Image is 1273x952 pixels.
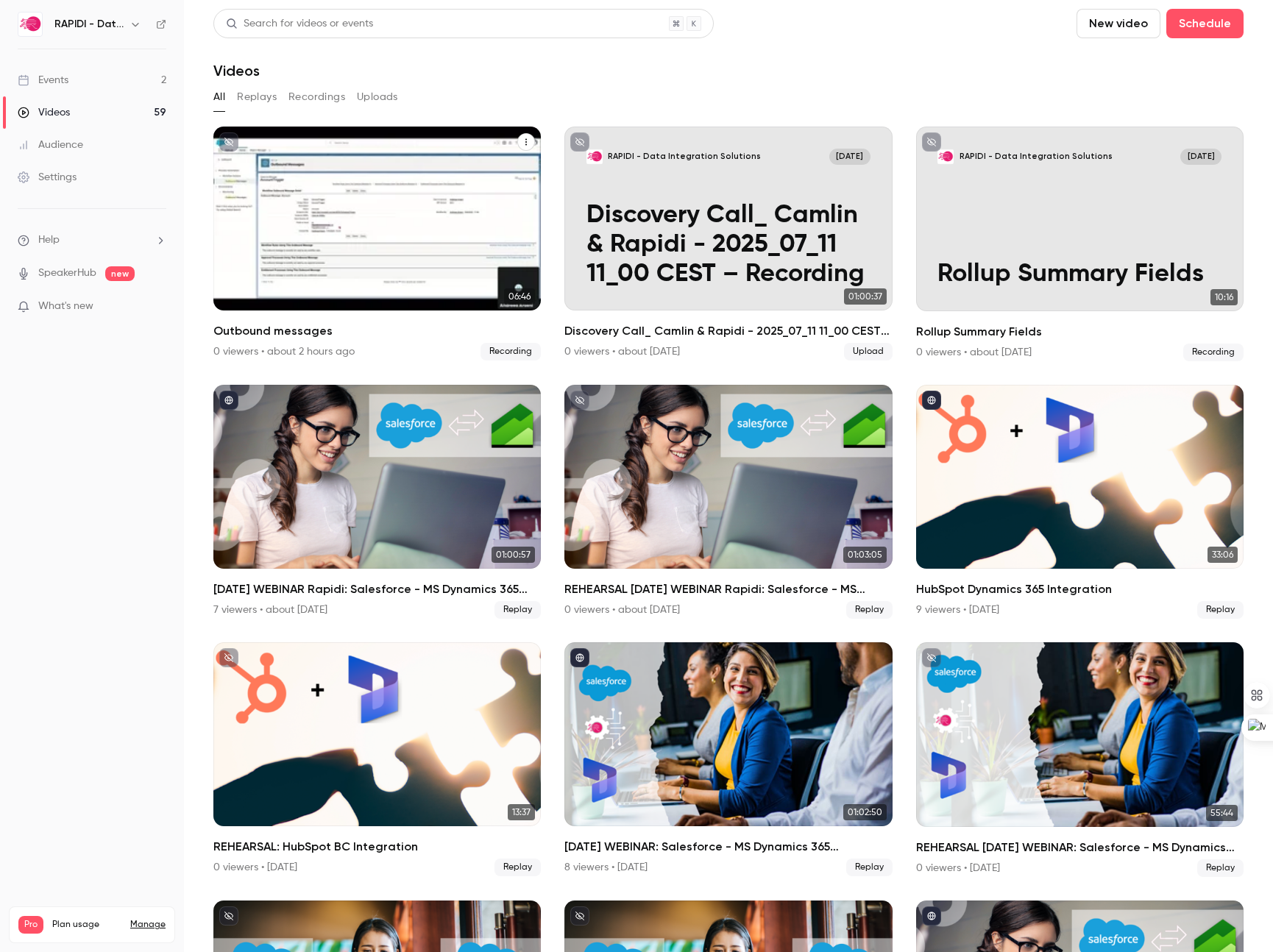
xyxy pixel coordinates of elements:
h2: REHEARSAL [DATE] WEBINAR Rapidi: Salesforce - MS Dynamics 365 Finance Integration [564,580,892,598]
span: [DATE] [829,149,870,165]
span: Help [38,232,60,248]
span: Replay [494,601,541,619]
div: 0 viewers • about [DATE] [564,603,680,617]
div: 0 viewers • about 2 hours ago [213,344,355,359]
a: 01:00:57[DATE] WEBINAR Rapidi: Salesforce - MS Dynamics 365 Finance Integration7 viewers • about ... [213,385,541,619]
li: Discovery Call_ Camlin & Rapidi - 2025_07_11 11_00 CEST – Recording [564,127,892,361]
span: 06:46 [504,288,535,305]
img: Rollup Summary Fields [937,149,954,165]
li: JUL 2025 WEBINAR Rapidi: Salesforce - MS Dynamics 365 Finance Integration [213,385,541,619]
button: unpublished [922,132,941,152]
span: Upload [844,343,893,360]
button: unpublished [922,648,941,667]
li: HubSpot Dynamics 365 Integration [916,385,1244,619]
span: new [105,266,135,281]
li: Outbound messages [213,127,541,361]
img: RAPIDI - Data Integration Solutions [18,13,42,36]
span: 55:44 [1206,805,1238,821]
span: 13:37 [508,804,535,820]
span: Replay [1197,859,1244,877]
button: unpublished [570,132,589,152]
p: RAPIDI - Data Integration Solutions [960,151,1113,162]
div: Keywords by Traffic [163,87,248,96]
div: v 4.0.25 [41,24,72,35]
a: Rollup Summary FieldsRAPIDI - Data Integration Solutions[DATE]Rollup Summary Fields10:16Rollup Su... [916,127,1244,361]
li: REHEARSAL MAY 2025 WEBINAR: Salesforce - MS Dynamics 365 Integration [916,642,1244,877]
div: 0 viewers • about [DATE] [564,344,680,359]
span: Replay [494,859,541,876]
a: SpeakerHub [38,266,96,281]
a: 13:37REHEARSAL: HubSpot BC Integration0 viewers • [DATE]Replay [213,642,541,876]
button: Uploads [357,85,398,109]
a: 55:44REHEARSAL [DATE] WEBINAR: Salesforce - MS Dynamics 365 Integration0 viewers • [DATE]Replay [916,642,1244,877]
button: unpublished [219,132,238,152]
button: unpublished [570,391,589,410]
h2: Discovery Call_ Camlin & Rapidi - 2025_07_11 11_00 CEST – Recording [564,322,892,340]
img: Discovery Call_ Camlin & Rapidi - 2025_07_11 11_00 CEST – Recording [586,149,603,165]
div: 0 viewers • [DATE] [916,861,1000,875]
div: 9 viewers • [DATE] [916,603,999,617]
span: 01:02:50 [843,804,887,820]
span: 01:00:57 [492,547,535,563]
span: Recording [1183,344,1244,361]
h2: REHEARSAL: HubSpot BC Integration [213,838,541,856]
span: Pro [18,916,43,934]
button: published [922,906,941,926]
li: help-dropdown-opener [18,232,166,248]
span: 01:03:05 [843,547,887,563]
h2: Outbound messages [213,322,541,340]
div: Events [18,73,68,88]
a: 01:03:05REHEARSAL [DATE] WEBINAR Rapidi: Salesforce - MS Dynamics 365 Finance Integration0 viewer... [564,385,892,619]
h1: Videos [213,62,260,79]
span: Plan usage [52,919,121,931]
button: published [570,648,589,667]
p: Discovery Call_ Camlin & Rapidi - 2025_07_11 11_00 CEST – Recording [586,201,870,289]
img: logo_orange.svg [24,24,35,35]
button: published [219,391,238,410]
li: REHEARSAL JUL 2025 WEBINAR Rapidi: Salesforce - MS Dynamics 365 Finance Integration [564,385,892,619]
div: 8 viewers • [DATE] [564,860,648,875]
h2: REHEARSAL [DATE] WEBINAR: Salesforce - MS Dynamics 365 Integration [916,839,1244,856]
li: MAY 2025 WEBINAR: Salesforce - MS Dynamics 365 Integration [564,642,892,877]
span: 01:00:37 [844,288,887,305]
p: RAPIDI - Data Integration Solutions [608,151,761,162]
button: Recordings [288,85,345,109]
div: Videos [18,105,70,120]
img: website_grey.svg [24,38,35,50]
span: Replay [1197,601,1244,619]
div: Domain Overview [56,87,132,96]
section: Videos [213,9,1244,943]
h6: RAPIDI - Data Integration Solutions [54,17,124,32]
h2: Rollup Summary Fields [916,323,1244,341]
h2: HubSpot Dynamics 365 Integration [916,580,1244,598]
button: All [213,85,225,109]
div: 0 viewers • about [DATE] [916,345,1032,360]
li: REHEARSAL: HubSpot BC Integration [213,642,541,877]
li: Rollup Summary Fields [916,127,1244,361]
iframe: Noticeable Trigger [149,300,166,313]
span: What's new [38,299,93,314]
a: 01:02:50[DATE] WEBINAR: Salesforce - MS Dynamics 365 Integration8 viewers • [DATE]Replay [564,642,892,876]
span: Recording [481,343,541,360]
div: Domain: [DOMAIN_NAME] [38,38,162,50]
button: Replays [237,85,277,109]
button: unpublished [219,648,238,667]
a: Discovery Call_ Camlin & Rapidi - 2025_07_11 11_00 CEST – RecordingRAPIDI - Data Integration Solu... [564,127,892,360]
img: tab_domain_overview_orange.svg [40,85,52,97]
div: 7 viewers • about [DATE] [213,603,327,617]
span: Replay [846,859,893,876]
div: Audience [18,138,83,152]
h2: [DATE] WEBINAR Rapidi: Salesforce - MS Dynamics 365 Finance Integration [213,580,541,598]
h2: [DATE] WEBINAR: Salesforce - MS Dynamics 365 Integration [564,838,892,856]
div: Search for videos or events [226,16,373,32]
p: Rollup Summary Fields [937,260,1221,289]
div: Settings [18,170,77,185]
button: New video [1077,9,1160,38]
button: unpublished [570,906,589,926]
span: 33:06 [1208,547,1238,563]
a: 33:06HubSpot Dynamics 365 Integration9 viewers • [DATE]Replay [916,385,1244,619]
img: tab_keywords_by_traffic_grey.svg [146,85,158,97]
a: 06:46Outbound messages0 viewers • about 2 hours agoRecording [213,127,541,360]
span: [DATE] [1180,149,1221,165]
span: 10:16 [1210,289,1238,305]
